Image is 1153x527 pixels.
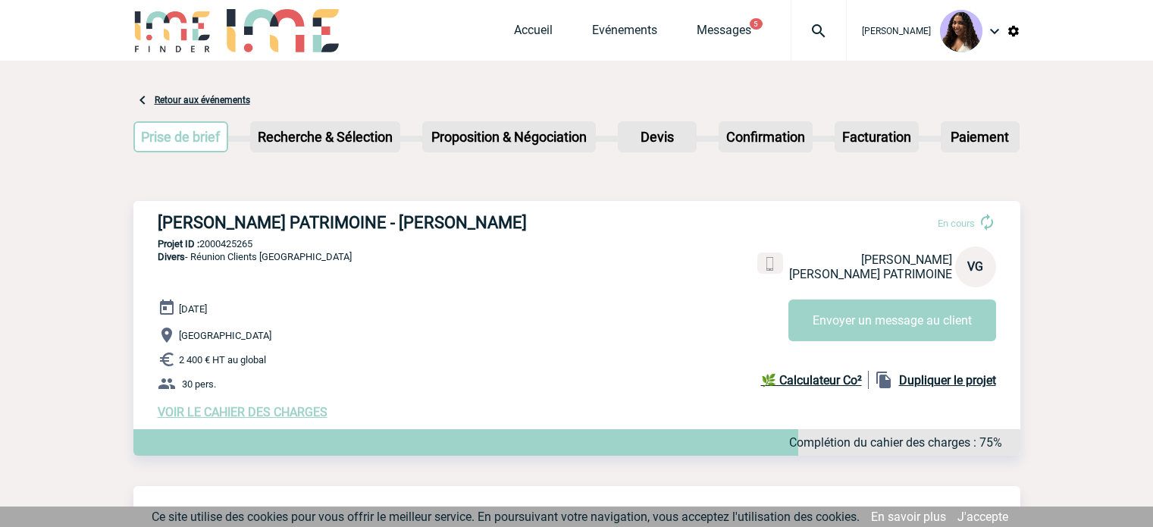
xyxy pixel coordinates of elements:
[619,123,695,151] p: Devis
[761,371,869,389] a: 🌿 Calculateur Co²
[862,26,931,36] span: [PERSON_NAME]
[133,9,212,52] img: IME-Finder
[899,373,996,387] b: Dupliquer le projet
[761,373,862,387] b: 🌿 Calculateur Co²
[957,510,1008,524] a: J'accepte
[158,238,199,249] b: Projet ID :
[697,23,751,44] a: Messages
[135,123,227,151] p: Prise de brief
[158,251,352,262] span: - Réunion Clients [GEOGRAPHIC_DATA]
[875,371,893,389] img: file_copy-black-24dp.png
[836,123,917,151] p: Facturation
[942,123,1018,151] p: Paiement
[940,10,982,52] img: 131234-0.jpg
[789,267,952,281] span: [PERSON_NAME] PATRIMOINE
[133,238,1020,249] p: 2000425265
[152,510,860,524] span: Ce site utilise des cookies pour vous offrir le meilleur service. En poursuivant votre navigation...
[158,405,327,419] a: VOIR LE CAHIER DES CHARGES
[424,123,594,151] p: Proposition & Négociation
[763,257,777,271] img: portable.png
[179,354,266,365] span: 2 400 € HT au global
[158,213,613,232] h3: [PERSON_NAME] PATRIMOINE - [PERSON_NAME]
[720,123,811,151] p: Confirmation
[158,251,185,262] span: Divers
[179,303,207,315] span: [DATE]
[155,95,250,105] a: Retour aux événements
[592,23,657,44] a: Evénements
[750,18,763,30] button: 5
[788,300,996,341] button: Envoyer un message au client
[252,123,399,151] p: Recherche & Sélection
[182,378,216,390] span: 30 pers.
[179,330,271,341] span: [GEOGRAPHIC_DATA]
[967,259,983,274] span: VG
[514,23,553,44] a: Accueil
[871,510,946,524] a: En savoir plus
[861,253,952,267] span: [PERSON_NAME]
[938,218,975,229] span: En cours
